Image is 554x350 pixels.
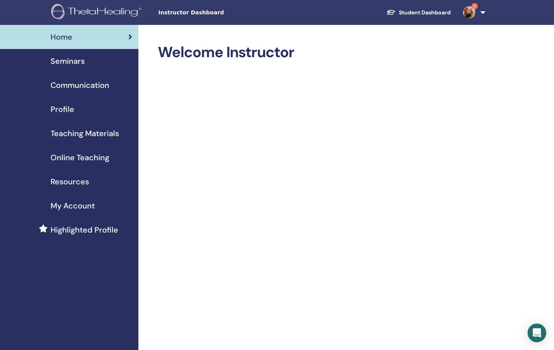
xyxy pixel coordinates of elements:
[463,6,475,19] img: default.jpg
[51,224,118,236] span: Highlighted Profile
[472,3,478,9] span: 1
[51,4,144,21] img: logo.png
[51,79,109,91] span: Communication
[386,9,396,16] img: graduation-cap-white.svg
[51,55,85,67] span: Seminars
[51,152,109,163] span: Online Teaching
[158,44,484,61] h2: Welcome Instructor
[51,200,95,212] span: My Account
[51,103,74,115] span: Profile
[51,128,119,139] span: Teaching Materials
[51,31,72,43] span: Home
[158,9,275,17] span: Instructor Dashboard
[380,5,457,20] a: Student Dashboard
[528,324,546,342] div: Open Intercom Messenger
[51,176,89,187] span: Resources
